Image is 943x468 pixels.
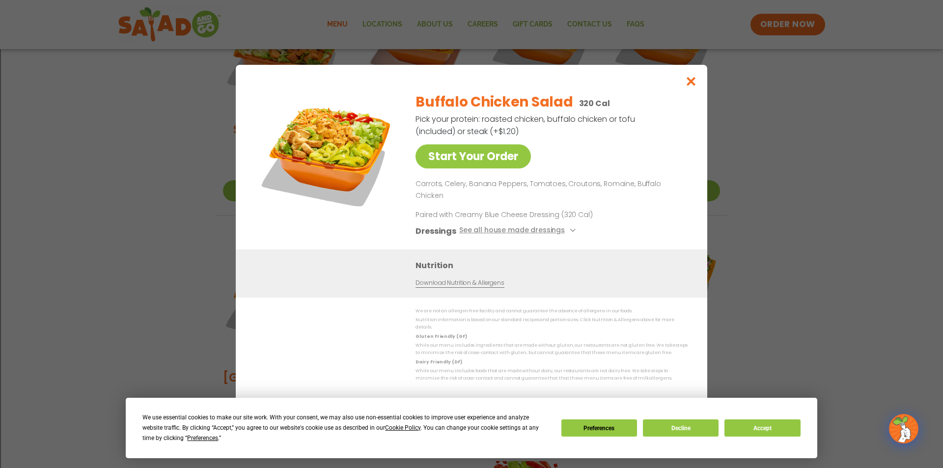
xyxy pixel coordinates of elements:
[416,92,573,112] h2: Buffalo Chicken Salad
[416,333,467,339] strong: Gluten Friendly (GF)
[416,259,693,271] h3: Nutrition
[675,65,707,98] button: Close modal
[4,39,939,48] div: Options
[4,66,939,75] div: Move To ...
[643,419,719,437] button: Decline
[416,367,688,383] p: While our menu includes foods that are made without dairy, our restaurants are not dairy free. We...
[416,307,688,315] p: We are not an allergen free facility and cannot guarantee the absence of allergens in our foods.
[126,398,817,458] div: Cookie Consent Prompt
[4,22,939,30] div: Move To ...
[4,30,939,39] div: Delete
[416,178,684,202] p: Carrots, Celery, Banana Peppers, Tomatoes, Croutons, Romaine, Buffalo Chicken
[561,419,637,437] button: Preferences
[142,413,549,443] div: We use essential cookies to make our site work. With your consent, we may also use non-essential ...
[416,224,456,237] h3: Dressings
[4,13,939,22] div: Sort New > Old
[579,97,610,110] p: 320 Cal
[187,435,218,441] span: Preferences
[416,209,597,220] p: Paired with Creamy Blue Cheese Dressing (320 Cal)
[416,144,531,168] a: Start Your Order
[459,224,579,237] button: See all house made dressings
[416,316,688,331] p: Nutrition information is based on our standard recipes and portion sizes. Click Nutrition & Aller...
[4,57,939,66] div: Rename
[416,358,462,364] strong: Dairy Friendly (DF)
[890,415,917,442] img: wpChatIcon
[258,84,395,222] img: Featured product photo for Buffalo Chicken Salad
[416,342,688,357] p: While our menu includes ingredients that are made without gluten, our restaurants are not gluten ...
[4,4,939,13] div: Sort A > Z
[385,424,420,431] span: Cookie Policy
[4,48,939,57] div: Sign out
[724,419,800,437] button: Accept
[416,113,637,138] p: Pick your protein: roasted chicken, buffalo chicken or tofu (included) or steak (+$1.20)
[416,278,504,287] a: Download Nutrition & Allergens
